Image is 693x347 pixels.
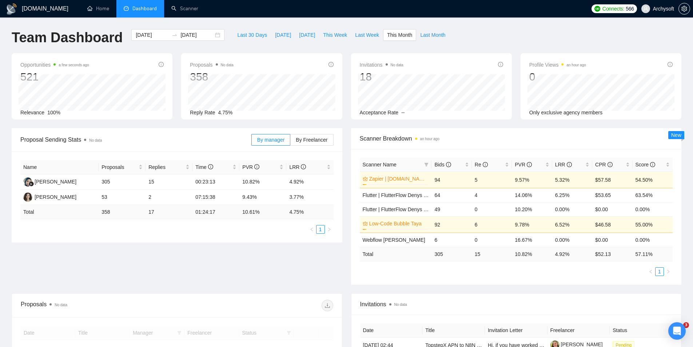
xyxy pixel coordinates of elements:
[195,164,213,170] span: Time
[678,3,690,15] button: setting
[363,237,425,243] a: Webflow [PERSON_NAME]
[472,171,512,188] td: 5
[146,190,192,205] td: 2
[527,162,532,167] span: info-circle
[363,206,453,212] a: Flutter | FlutterFlow Denys Promt (T,T,S)
[257,137,284,143] span: By manager
[431,247,471,261] td: 305
[20,160,99,174] th: Name
[360,70,403,84] div: 18
[148,163,184,171] span: Replies
[420,137,439,141] time: an hour ago
[592,188,632,202] td: $53.65
[512,216,552,233] td: 9.78%
[592,247,632,261] td: $ 52.13
[633,171,673,188] td: 54.50%
[529,70,586,84] div: 0
[101,163,137,171] span: Proposals
[275,31,291,39] span: [DATE]
[23,194,76,200] a: AS[PERSON_NAME]
[498,62,503,67] span: info-circle
[286,205,333,219] td: 4.75 %
[99,174,146,190] td: 305
[190,110,215,115] span: Reply Rate
[233,29,271,41] button: Last 30 Days
[55,303,67,307] span: No data
[239,205,286,219] td: 10.61 %
[286,174,333,190] td: 4.92%
[299,31,315,39] span: [DATE]
[295,29,319,41] button: [DATE]
[633,202,673,216] td: 0.00%
[633,216,673,233] td: 55.00%
[296,137,327,143] span: By Freelancer
[650,162,655,167] span: info-circle
[431,233,471,247] td: 6
[552,171,592,188] td: 5.32%
[529,110,603,115] span: Only exclusive agency members
[20,60,89,69] span: Opportunities
[355,31,379,39] span: Last Week
[592,216,632,233] td: $46.58
[12,29,123,46] h1: Team Dashboard
[328,62,334,67] span: info-circle
[192,190,239,205] td: 07:15:38
[420,31,445,39] span: Last Month
[192,205,239,219] td: 01:24:17
[472,233,512,247] td: 0
[391,63,403,67] span: No data
[6,3,17,15] img: logo
[608,162,613,167] span: info-circle
[434,162,451,167] span: Bids
[271,29,295,41] button: [DATE]
[351,29,383,41] button: Last Week
[124,6,129,11] span: dashboard
[47,110,60,115] span: 100%
[360,323,423,338] th: Date
[552,202,592,216] td: 0.00%
[422,323,485,338] th: Title
[636,162,655,167] span: Score
[146,160,192,174] th: Replies
[567,162,572,167] span: info-circle
[218,110,233,115] span: 4.75%
[323,31,347,39] span: This Week
[431,188,471,202] td: 64
[254,164,259,169] span: info-circle
[190,60,233,69] span: Proposals
[172,32,178,38] span: swap-right
[472,247,512,261] td: 15
[472,216,512,233] td: 6
[316,225,324,233] a: 1
[552,216,592,233] td: 6.52%
[208,164,213,169] span: info-circle
[327,227,331,232] span: right
[35,193,76,201] div: [PERSON_NAME]
[595,162,612,167] span: CPR
[431,171,471,188] td: 94
[633,247,673,261] td: 57.11 %
[20,70,89,84] div: 521
[132,5,157,12] span: Dashboard
[239,190,286,205] td: 9.43%
[555,162,572,167] span: LRR
[416,29,449,41] button: Last Month
[190,70,233,84] div: 358
[192,174,239,190] td: 00:23:13
[180,31,214,39] input: End date
[99,190,146,205] td: 53
[485,323,547,338] th: Invitation Letter
[592,202,632,216] td: $0.00
[592,171,632,188] td: $57.58
[136,31,169,39] input: Start date
[23,178,76,184] a: NA[PERSON_NAME]
[99,160,146,174] th: Proposals
[512,171,552,188] td: 9.57%
[363,176,368,181] span: crown
[552,233,592,247] td: 0.00%
[360,110,399,115] span: Acceptance Rate
[610,323,672,338] th: Status
[360,134,673,143] span: Scanner Breakdown
[363,221,368,226] span: crown
[594,6,600,12] img: upwork-logo.png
